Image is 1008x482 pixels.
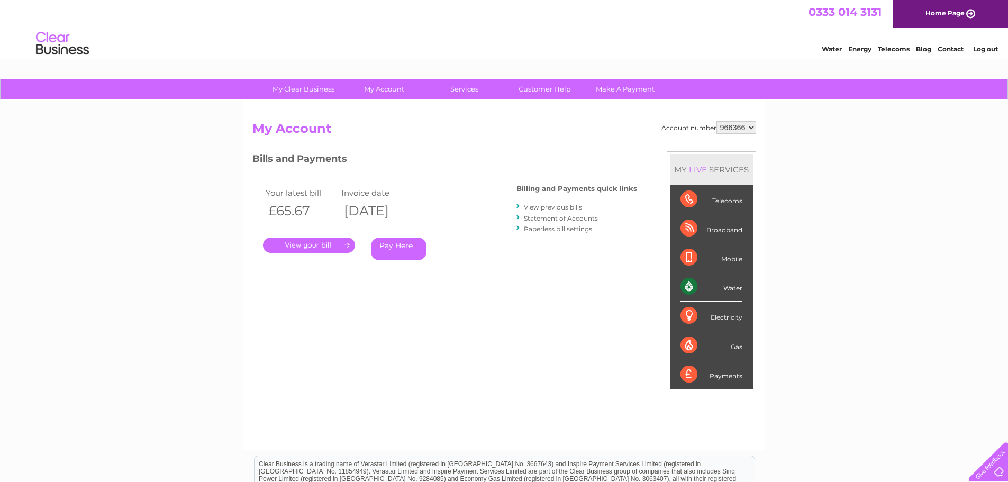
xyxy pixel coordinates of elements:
[252,121,756,141] h2: My Account
[680,272,742,302] div: Water
[938,45,964,53] a: Contact
[524,225,592,233] a: Paperless bill settings
[35,28,89,60] img: logo.png
[255,6,755,51] div: Clear Business is a trading name of Verastar Limited (registered in [GEOGRAPHIC_DATA] No. 3667643...
[516,185,637,193] h4: Billing and Payments quick links
[809,5,882,19] a: 0333 014 3131
[340,79,428,99] a: My Account
[680,360,742,389] div: Payments
[680,185,742,214] div: Telecoms
[680,331,742,360] div: Gas
[339,186,415,200] td: Invoice date
[916,45,931,53] a: Blog
[252,151,637,170] h3: Bills and Payments
[582,79,669,99] a: Make A Payment
[670,154,753,185] div: MY SERVICES
[524,203,582,211] a: View previous bills
[848,45,871,53] a: Energy
[263,200,339,222] th: £65.67
[680,302,742,331] div: Electricity
[524,214,598,222] a: Statement of Accounts
[661,121,756,134] div: Account number
[687,165,709,175] div: LIVE
[263,186,339,200] td: Your latest bill
[260,79,347,99] a: My Clear Business
[680,214,742,243] div: Broadband
[973,45,998,53] a: Log out
[371,238,426,260] a: Pay Here
[822,45,842,53] a: Water
[263,238,355,253] a: .
[878,45,910,53] a: Telecoms
[501,79,588,99] a: Customer Help
[680,243,742,272] div: Mobile
[421,79,508,99] a: Services
[339,200,415,222] th: [DATE]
